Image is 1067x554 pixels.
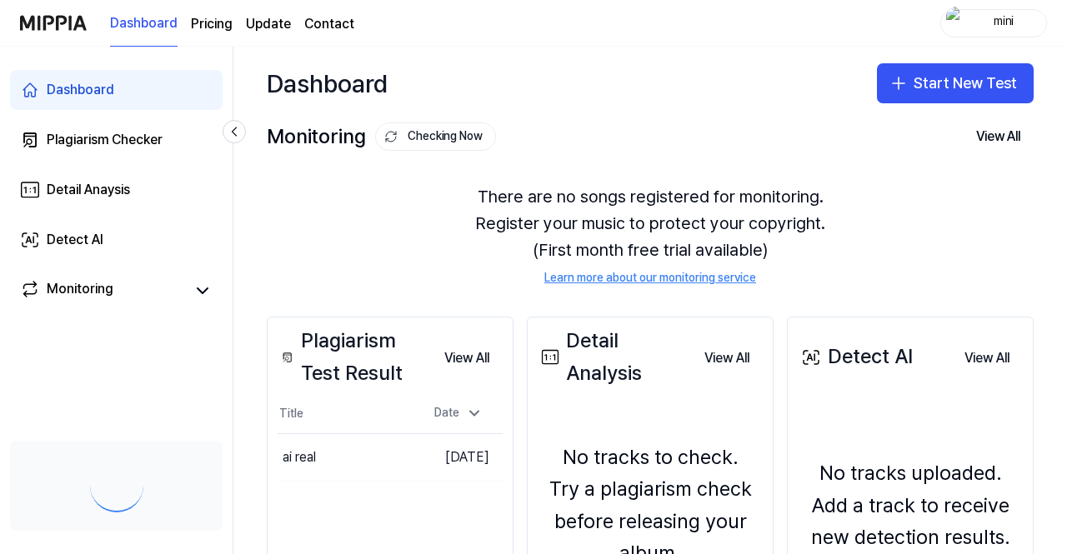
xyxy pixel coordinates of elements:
a: Detect AI [10,220,223,260]
a: Pricing [191,14,233,34]
div: Detail Anaysis [47,180,130,200]
button: profilemini [940,9,1047,37]
button: View All [431,342,503,375]
a: View All [691,340,763,375]
button: View All [963,120,1034,153]
a: View All [431,340,503,375]
img: profile [946,7,966,40]
a: Contact [304,14,354,34]
a: View All [951,340,1023,375]
a: Monitoring [20,279,186,302]
div: ai real [283,447,316,467]
button: Checking Now [375,122,496,151]
a: Dashboard [110,1,178,47]
div: Plagiarism Test Result [278,325,431,389]
div: Monitoring [267,121,496,152]
button: View All [951,342,1023,375]
div: No tracks uploaded. Add a track to receive new detection results. [798,457,1023,553]
div: Detail Analysis [538,325,691,389]
th: Title [278,394,414,434]
button: Start New Test [877,63,1034,103]
td: [DATE] [414,434,503,482]
a: Update [246,14,291,34]
div: There are no songs registered for monitoring. Register your music to protect your copyright. (Fir... [267,163,1034,307]
div: Date [428,400,489,427]
a: Plagiarism Checker [10,120,223,160]
div: mini [971,13,1036,32]
div: Detect AI [47,230,103,250]
div: Monitoring [47,279,113,302]
div: Plagiarism Checker [47,130,163,150]
a: Detail Anaysis [10,170,223,210]
div: Dashboard [47,80,114,100]
a: Learn more about our monitoring service [544,270,756,287]
button: View All [691,342,763,375]
div: Dashboard [267,63,388,103]
a: Dashboard [10,70,223,110]
div: Detect AI [798,341,913,372]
